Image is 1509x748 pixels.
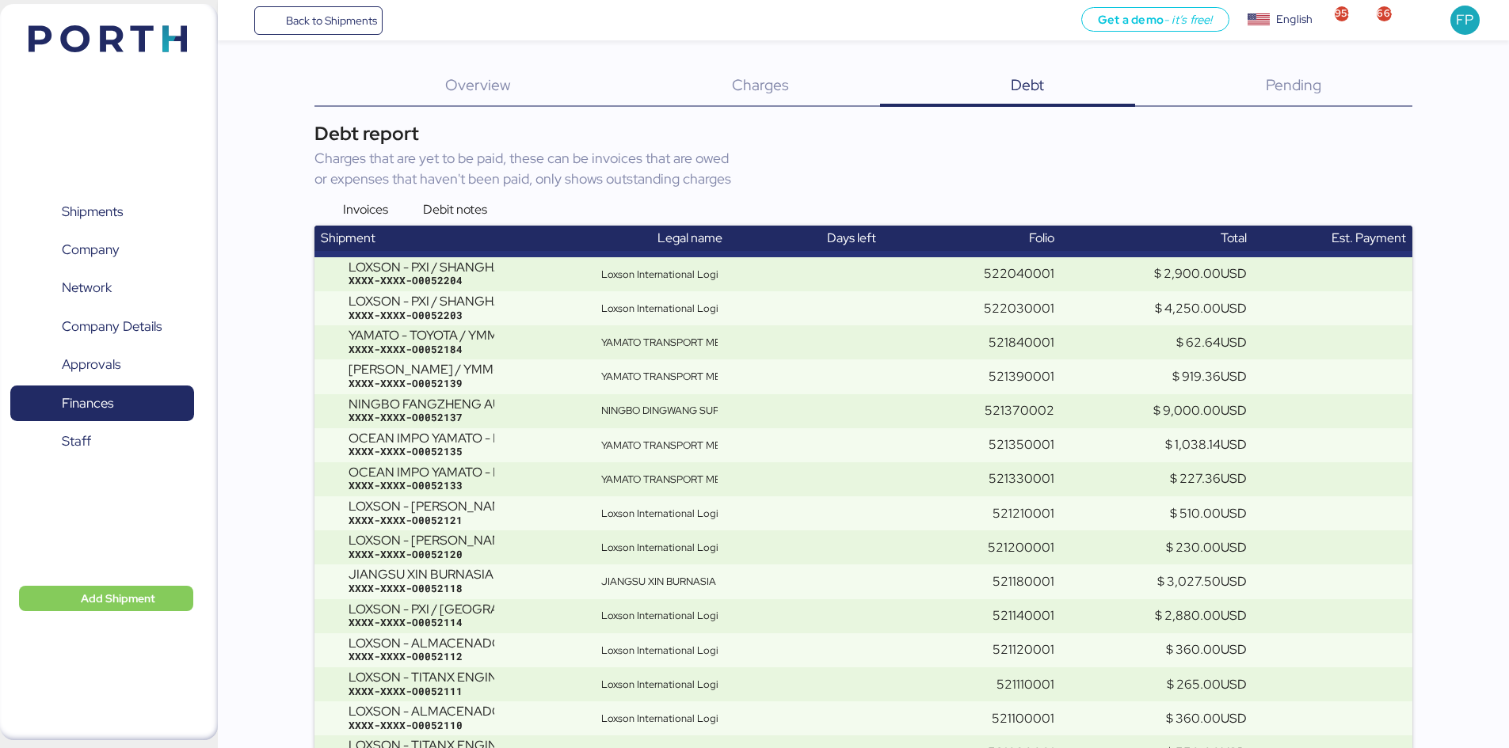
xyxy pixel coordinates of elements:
td: $ 2,880.00 [1061,599,1253,633]
div: YAMATO TRANSPORT MEXICO [601,336,718,350]
td: 521200001 [918,530,1061,564]
div: Loxson International Logistics [601,268,718,282]
td: 521390001 [918,359,1061,393]
td: $ 360.00 [1061,633,1253,667]
div: YAMATO TRANSPORT MEXICO [601,370,718,384]
span: Est. Payment [1332,230,1406,246]
div: OCEAN IMPO YAMATO - DESCON / MOI-2519 / MBL: SYZLO25H0507 - HBL: VARIOS / LCL [349,431,494,446]
a: Finances [10,385,194,422]
span: Legal name [657,230,722,246]
a: Back to Shipments [254,6,383,35]
td: $ 3,027.50 [1061,564,1253,598]
td: $ 2,900.00 [1061,257,1253,291]
span: Days left [827,230,876,246]
span: USD [1221,436,1247,453]
td: 521840001 [918,325,1061,359]
div: English [1276,11,1313,28]
button: Add Shipment [19,586,193,611]
div: JIANGSU XIN BURNASIA INTERNATIONAL LOGISTICS CO.,LTD [601,575,718,589]
span: USD [1221,676,1247,693]
div: YAMATO - TOYOTA / YMM-OI-208 / MBL: HDGLKRMX0642262 / HBL: YONGS2508026 / FCL [349,328,494,343]
span: Staff [62,430,91,453]
div: XXXX-XXXX-O0052120 [349,548,589,562]
span: Back to Shipments [286,11,377,30]
div: NINGBO FANGZHENG AUTOMOBILE MOULD - SMP AUTOMOTIVE // 3x20OT // NINGBO - MANZANILLO / HBL: GYSE25... [349,397,494,412]
span: USD [1221,334,1247,351]
div: XXXX-XXXX-O0052114 [349,616,589,630]
span: USD [1221,710,1247,727]
span: Charges [732,74,789,95]
div: LOXSON - ALMACENADORA ACCEL / [GEOGRAPHIC_DATA] - MANZANILLO / MBL: OOLU8899514780 - HBL: SZML250... [349,636,494,651]
div: NINGBO DINGWANG SUPPLY CHAIN MANAGEMENT [601,404,718,418]
td: $ 360.00 [1061,701,1253,735]
a: Company Details [10,309,194,345]
div: XXXX-XXXX-O0052121 [349,514,589,528]
a: Staff [10,423,194,460]
div: LOXSON - PXI / SHANGHAI - MANZANILLO / MBL: ZIMUSNH21169475 - HBL: CSSE250813486 / 1X40HQ [349,260,494,275]
div: Loxson International Logistics [601,302,718,316]
div: XXXX-XXXX-O0052133 [349,479,589,493]
span: Pending [1266,74,1321,95]
div: YAMATO TRANSPORT MEXICO [601,473,718,487]
div: Loxson International Logistics [601,609,718,623]
span: Company [62,238,120,261]
td: 521330001 [918,462,1061,496]
div: YAMATO TRANSPORT MEXICO [601,439,718,453]
a: Network [10,270,194,306]
td: 521140001 [918,599,1061,633]
span: USD [1221,505,1247,522]
td: 521110001 [918,667,1061,701]
div: [PERSON_NAME] / YMM-OI-236 / MBL: NGTL7478133 / HBL: YTJTGI100100 / LCL [349,363,494,377]
div: Charges that are yet to be paid, these can be invoices that are owed or expenses that haven't bee... [314,148,733,190]
td: 521350001 [918,428,1061,462]
div: Debt report [314,120,1412,148]
span: USD [1221,539,1247,556]
div: XXXX-XXXX-O0052135 [349,445,589,459]
td: 521100001 [918,701,1061,735]
span: FP [1456,9,1473,30]
div: Loxson International Logistics [601,678,718,692]
td: 522040001 [918,257,1061,291]
button: Menu [227,7,254,34]
div: LOXSON - [PERSON_NAME] / [GEOGRAPHIC_DATA] - MANZANILLO / MBL: COSU6428244920 - HBL: KSSE25081204... [349,533,494,548]
td: 521180001 [918,564,1061,598]
div: Loxson International Logistics [601,712,718,726]
span: Debit notes [423,200,487,219]
div: XXXX-XXXX-O0052118 [349,582,589,596]
a: Company [10,232,194,268]
td: $ 227.36 [1061,462,1253,496]
td: 521120001 [918,633,1061,667]
td: $ 62.64 [1061,325,1253,359]
div: Loxson International Logistics [601,644,718,658]
span: Debt [1011,74,1044,95]
td: $ 510.00 [1061,496,1253,530]
div: XXXX-XXXX-O0052203 [349,309,589,323]
span: Overview [445,74,510,95]
div: XXXX-XXXX-O0052184 [349,343,589,357]
div: XXXX-XXXX-O0052137 [349,411,589,425]
td: 521210001 [918,496,1061,530]
span: Total [1221,230,1247,246]
div: XXXX-XXXX-O0052110 [349,719,589,733]
div: XXXX-XXXX-O0052112 [349,650,589,664]
div: LOXSON - PXI / SHANGHAI - MANZANILLO / MBL: ZIMUSNH21169331 - HBL: CSSE250812890 / 2X40HQ [349,294,494,309]
span: Company Details [62,315,162,338]
span: USD [1221,470,1247,487]
span: USD [1221,641,1247,658]
span: Shipment [321,230,375,246]
span: Folio [1029,230,1054,246]
span: Shipments [62,200,123,223]
span: USD [1221,607,1247,624]
span: Approvals [62,353,120,376]
div: XXXX-XXXX-O0052204 [349,274,589,288]
span: Finances [62,392,113,415]
td: $ 919.36 [1061,359,1253,393]
div: XXXX-XXXX-O0052139 [349,377,589,391]
div: Loxson International Logistics [601,541,718,555]
span: USD [1221,573,1247,590]
div: LOXSON - ALMACENADORA ACCEL / [GEOGRAPHIC_DATA] - MANZANILLO / MBL: OOLU8899504550 - HBL: SZML250... [349,704,494,719]
span: USD [1221,368,1247,385]
div: Loxson International Logistics [601,507,718,521]
div: OCEAN IMPO YAMATO - DESCON / MOI-2520 / MBL: ONEYTYOFD9230900 - HBL: VARIOS / FCL [349,465,494,480]
td: $ 265.00 [1061,667,1253,701]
